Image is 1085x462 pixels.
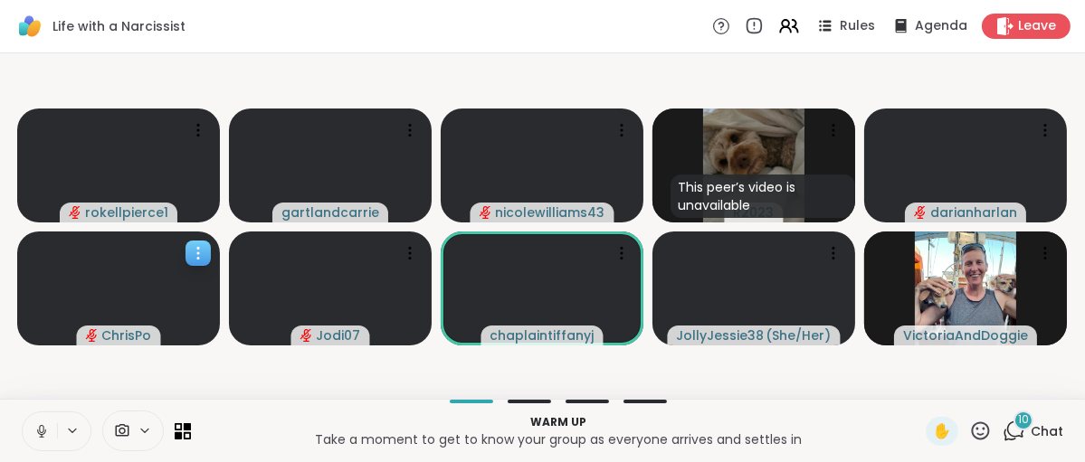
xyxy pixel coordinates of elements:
span: Leave [1018,17,1056,35]
span: ✋ [933,420,951,442]
span: Jodi07 [317,326,361,344]
span: ( She/Her ) [766,326,832,344]
span: chaplaintiffanyj [490,326,595,344]
p: Warm up [202,414,915,430]
div: This peer’s video is unavailable [671,174,855,218]
p: Take a moment to get to know your group as everyone arrives and settles in [202,430,915,448]
span: audio-muted [86,329,99,342]
img: ShareWell Logomark [14,11,45,42]
span: audio-muted [914,206,927,219]
span: gartlandcarrie [281,203,379,222]
span: Chat [1031,422,1063,440]
span: Agenda [915,17,967,35]
span: audio-muted [480,206,492,219]
img: R2023 [703,108,804,222]
span: Life with a Narcissist [52,17,186,35]
span: Rules [840,17,875,35]
span: audio-muted [300,329,313,342]
span: VictoriaAndDoggie [903,326,1028,344]
span: rokellpierce1 [85,203,168,222]
span: nicolewilliams43 [496,203,605,222]
span: ChrisPo [102,326,152,344]
span: JollyJessie38 [677,326,765,344]
img: VictoriaAndDoggie [915,231,1016,345]
span: darianharlan [930,203,1017,222]
span: 10 [1018,412,1029,428]
span: audio-muted [69,206,81,219]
